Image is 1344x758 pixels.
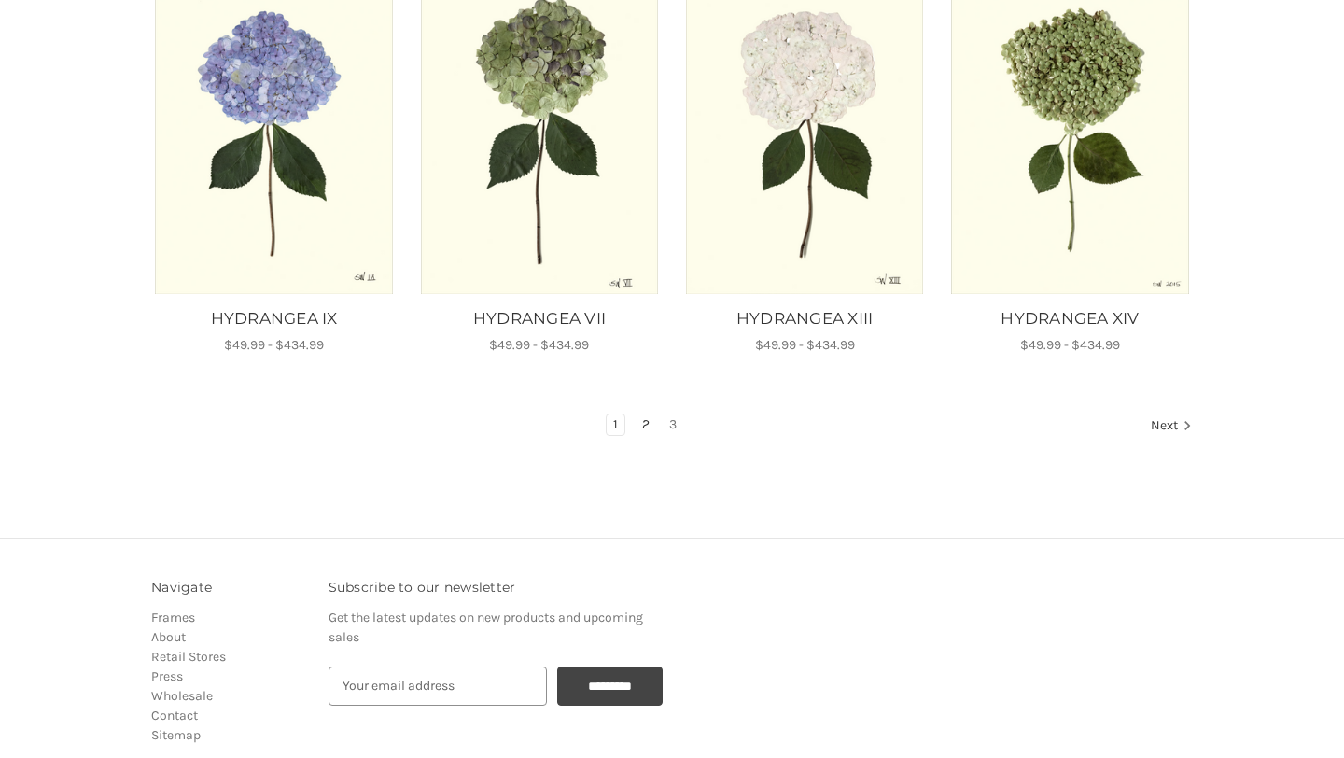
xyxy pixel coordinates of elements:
[151,578,309,597] h3: Navigate
[416,307,662,331] a: HYDRANGEA VII, Price range from $49.99 to $434.99
[755,337,855,353] span: $49.99 - $434.99
[224,337,324,353] span: $49.99 - $434.99
[151,688,213,704] a: Wholesale
[151,649,226,665] a: Retail Stores
[1020,337,1120,353] span: $49.99 - $434.99
[151,414,1193,440] nav: pagination
[1144,414,1192,439] a: Next
[329,608,663,647] p: Get the latest updates on new products and upcoming sales
[151,708,198,723] a: Contact
[329,578,663,597] h3: Subscribe to our newsletter
[329,667,547,706] input: Your email address
[636,414,656,435] a: Page 2 of 3
[151,629,186,645] a: About
[682,307,928,331] a: HYDRANGEA XIII, Price range from $49.99 to $434.99
[947,307,1193,331] a: HYDRANGEA XIV, Price range from $49.99 to $434.99
[489,337,589,353] span: $49.99 - $434.99
[663,414,683,435] a: Page 3 of 3
[151,307,397,331] a: HYDRANGEA IX, Price range from $49.99 to $434.99
[151,610,195,625] a: Frames
[151,727,201,743] a: Sitemap
[607,414,624,435] a: Page 1 of 3
[151,668,183,684] a: Press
